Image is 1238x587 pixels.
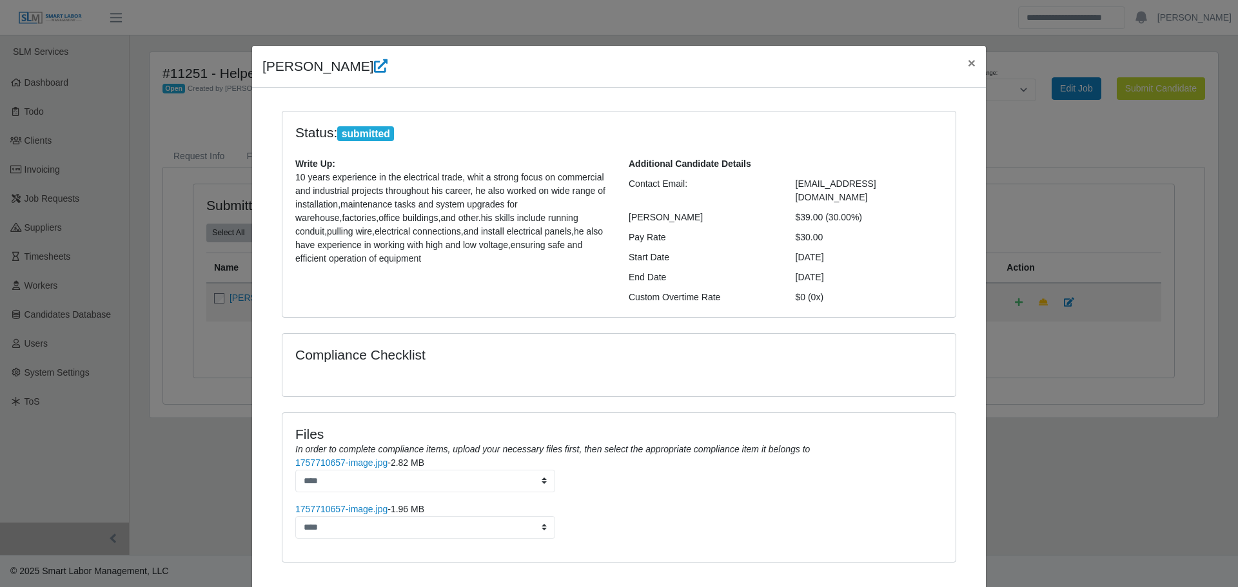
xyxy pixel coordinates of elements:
div: [PERSON_NAME] [619,211,786,224]
span: $0 (0x) [796,292,824,302]
a: 1757710657-image.jpg [295,457,388,468]
p: 10 years experience in the electrical trade, whit a strong focus on commercial and industrial pro... [295,171,609,265]
span: [DATE] [796,272,824,282]
div: [DATE] [786,251,953,264]
i: In order to complete compliance items, upload your necessary files first, then select the appropr... [295,444,810,454]
li: - [295,456,943,492]
b: Write Up: [295,159,335,169]
div: Start Date [619,251,786,264]
h4: Status: [295,124,776,142]
div: Pay Rate [619,231,786,244]
h4: [PERSON_NAME] [262,56,388,77]
div: Custom Overtime Rate [619,291,786,304]
div: $39.00 (30.00%) [786,211,953,224]
li: - [295,503,943,539]
b: Additional Candidate Details [629,159,751,169]
button: Close [958,46,986,80]
span: 1.96 MB [391,504,424,514]
span: 2.82 MB [391,457,424,468]
h4: Files [295,426,943,442]
span: × [968,55,976,70]
span: submitted [337,126,394,142]
h4: Compliance Checklist [295,347,720,363]
span: [EMAIL_ADDRESS][DOMAIN_NAME] [796,178,876,202]
div: End Date [619,271,786,284]
div: $30.00 [786,231,953,244]
div: Contact Email: [619,177,786,204]
a: 1757710657-image.jpg [295,504,388,514]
